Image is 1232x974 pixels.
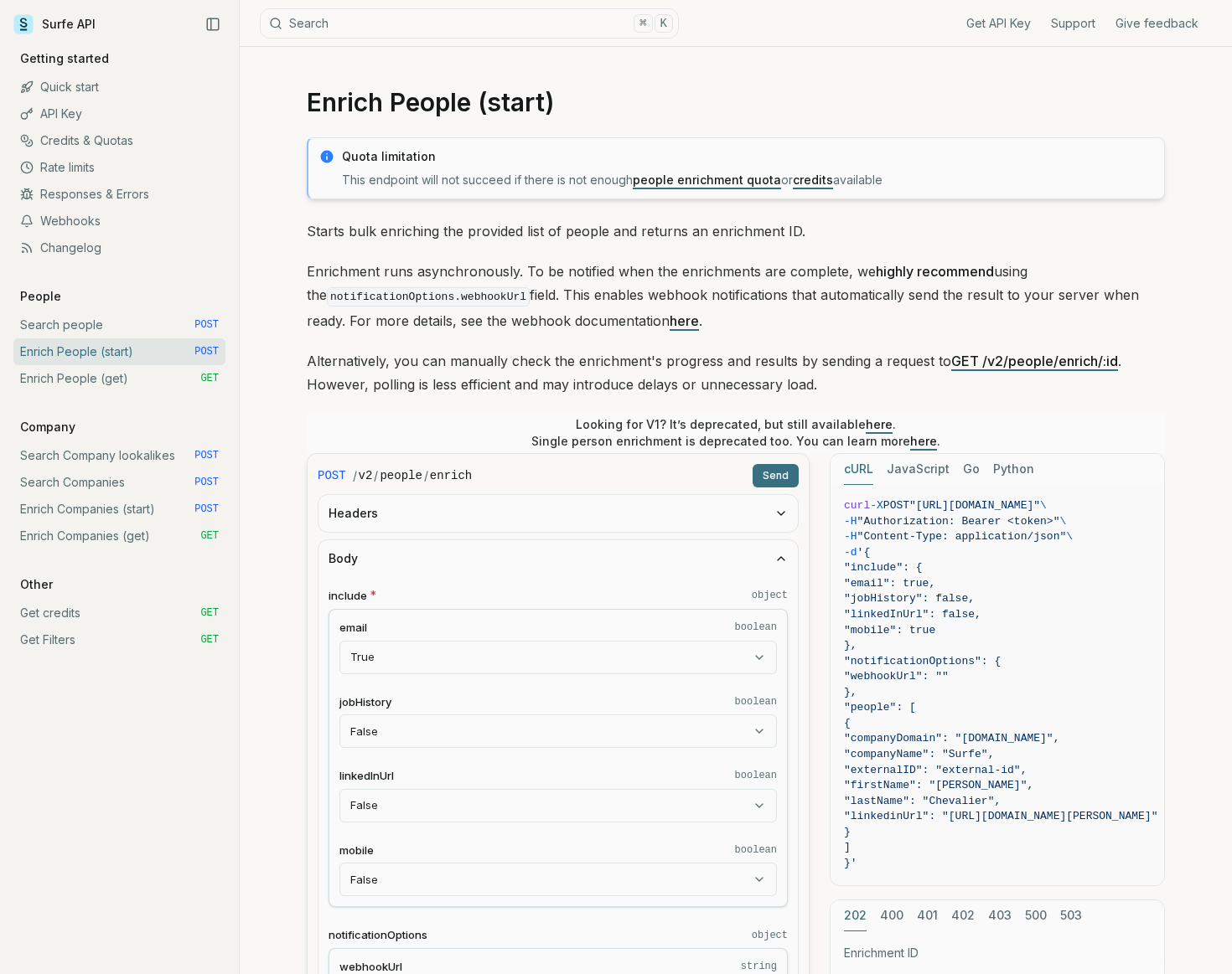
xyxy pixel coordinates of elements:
a: credits [793,173,833,187]
kbd: ⌘ [634,14,652,33]
button: 403 [988,900,1012,931]
p: Other [13,576,60,593]
a: Get API Key [966,15,1031,32]
span: "linkedinUrl": "[URL][DOMAIN_NAME][PERSON_NAME]" [844,810,1157,822]
span: include [329,588,367,604]
code: enrich [430,467,472,484]
a: Search Companies POST [13,469,225,496]
p: Enrichment runs asynchronously. To be notified when the enrichments are complete, we using the fi... [307,260,1165,332]
button: Collapse Sidebar [200,12,225,37]
span: "Authorization: Bearer <token>" [857,515,1060,528]
span: }, [844,639,857,652]
a: Get Filters GET [13,626,225,653]
span: / [424,467,428,484]
a: Enrich Companies (get) GET [13,523,225,549]
a: here [670,312,699,329]
a: Rate limits [13,154,225,181]
a: Responses & Errors [13,181,225,208]
span: \ [1066,530,1073,543]
span: GET [200,633,219,647]
code: v2 [359,467,373,484]
p: People [13,288,68,305]
span: ] [844,841,851,853]
a: Surfe API [13,12,96,37]
span: '{ [857,546,871,559]
a: Enrich People (get) GET [13,365,225,392]
span: "mobile": true [844,624,935,636]
span: / [353,467,357,484]
span: POST [883,499,909,512]
button: Search⌘K [260,8,679,39]
span: "notificationOptions": { [844,655,1001,667]
button: Headers [318,495,798,532]
span: "linkedInUrl": false, [844,608,981,621]
kbd: K [655,14,673,33]
a: Search people POST [13,312,225,338]
code: object [752,929,788,942]
button: 503 [1060,900,1082,931]
p: Enrichment ID [844,945,1151,961]
span: "externalID": "external-id", [844,764,1027,776]
span: "include": { [844,561,923,574]
span: "companyName": "Surfe", [844,748,994,760]
span: -d [844,546,857,559]
span: "webhookUrl": "" [844,670,949,683]
span: mobile [339,843,374,858]
button: Body [318,540,798,577]
a: Give feedback [1116,15,1198,32]
span: POST [194,318,219,332]
a: API Key [13,100,225,127]
span: "Content-Type: application/json" [857,530,1067,543]
span: POST [318,467,346,484]
a: Enrich Companies (start) POST [13,496,225,523]
a: Quick start [13,74,225,100]
span: notificationOptions [329,927,427,943]
span: "firstName": "[PERSON_NAME]", [844,779,1033,791]
span: { [844,717,851,729]
p: This endpoint will not succeed if there is not enough or available [342,172,1154,188]
a: Enrich People (start) POST [13,338,225,365]
span: "lastName": "Chevalier", [844,795,1001,807]
span: GET [200,372,219,385]
span: / [374,467,378,484]
a: Search Company lookalikes POST [13,442,225,469]
code: boolean [735,769,777,782]
p: Looking for V1? It’s deprecated, but still available . Single person enrichment is deprecated too... [531,416,940,450]
strong: highly recommend [876,263,994,280]
button: 202 [844,900,867,931]
span: \ [1059,515,1066,528]
span: GET [200,606,219,620]
p: Getting started [13,50,116,67]
p: Quota limitation [342,148,1154,165]
span: -X [870,499,883,512]
a: Webhooks [13,208,225,234]
span: "companyDomain": "[DOMAIN_NAME]", [844,732,1059,745]
span: }' [844,857,857,869]
span: "jobHistory": false, [844,592,975,605]
p: Company [13,419,82,435]
span: "email": true, [844,577,935,590]
span: "people": [ [844,701,916,714]
a: people enrichment quota [633,173,781,187]
button: 500 [1025,900,1047,931]
button: 400 [880,900,903,931]
span: } [844,826,851,838]
span: POST [194,449,219,462]
code: notificationOptions.webhookUrl [327,287,530,307]
button: 402 [951,900,975,931]
span: linkedInUrl [339,768,394,784]
span: jobHistory [339,694,391,710]
span: -H [844,530,857,543]
p: Alternatively, you can manually check the enrichment's progress and results by sending a request ... [307,349,1165,396]
code: boolean [735,695,777,709]
button: Go [963,454,980,485]
span: POST [194,476,219,489]
button: Send [753,464,799,487]
span: }, [844,686,857,698]
a: Credits & Quotas [13,127,225,154]
span: POST [194,345,219,358]
span: email [339,620,367,636]
a: Changelog [13,234,225,261]
code: object [752,589,788,602]
a: Get credits GET [13,600,225,626]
